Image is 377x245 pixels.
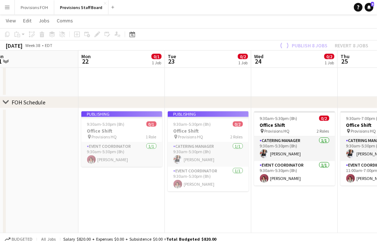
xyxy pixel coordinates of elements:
span: Total Budgeted $820.00 [166,236,216,242]
div: 1 Job [152,60,161,65]
span: Provisions HQ [265,128,290,134]
span: 0/2 [319,116,329,121]
span: 23 [167,57,176,65]
a: View [3,16,19,25]
h3: Office Shift [254,122,335,128]
button: Provisions Staff Board [54,0,108,14]
div: EDT [45,43,52,48]
app-job-card: Publishing9:30am-5:30pm (8h)0/2Office Shift Provisions HQ2 RolesCatering Manager1/19:30am-5:30pm ... [168,111,249,192]
span: 0/2 [238,54,248,59]
span: 25 [339,57,350,65]
div: Publishing [81,111,162,117]
span: 0/1 [151,54,162,59]
span: Tue [168,53,176,60]
span: All jobs [40,236,57,242]
span: 0/2 [324,54,334,59]
app-card-role: Event Coordinator1/19:30am-5:30pm (8h)[PERSON_NAME] [254,161,335,186]
span: 9:30am-5:30pm (8h) [260,116,297,121]
a: Comms [54,16,76,25]
span: Budgeted [12,237,33,242]
div: FOH Schedule [12,99,46,106]
span: Mon [81,53,91,60]
span: Jobs [39,17,50,24]
app-job-card: Publishing9:30am-5:30pm (8h)0/1Office Shift Provisions HQ1 RoleEvent Coordinator1/19:30am-5:30pm ... [81,111,162,167]
div: 1 Job [325,60,334,65]
button: Budgeted [4,235,34,243]
span: 24 [253,57,264,65]
span: Comms [57,17,73,24]
div: Salary $820.00 + Expenses $0.00 + Subsistence $0.00 = [63,236,216,242]
span: Thu [340,53,350,60]
div: Publishing [168,111,249,117]
span: Wed [254,53,264,60]
div: [DATE] [6,42,22,49]
span: 2 Roles [317,128,329,134]
span: View [6,17,16,24]
span: 22 [80,57,91,65]
a: Edit [20,16,34,25]
span: Edit [23,17,31,24]
app-card-role: Catering Manager1/19:30am-5:30pm (8h)[PERSON_NAME] [254,137,335,161]
span: Provisions HQ [351,128,376,134]
app-job-card: 9:30am-5:30pm (8h)0/2Office Shift Provisions HQ2 RolesCatering Manager1/19:30am-5:30pm (8h)[PERSO... [254,111,335,186]
a: Jobs [36,16,52,25]
span: Week 38 [24,43,42,48]
button: Provisions FOH [15,0,54,14]
span: 5 [371,2,374,7]
div: 1 Job [238,60,248,65]
a: 5 [365,3,373,12]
